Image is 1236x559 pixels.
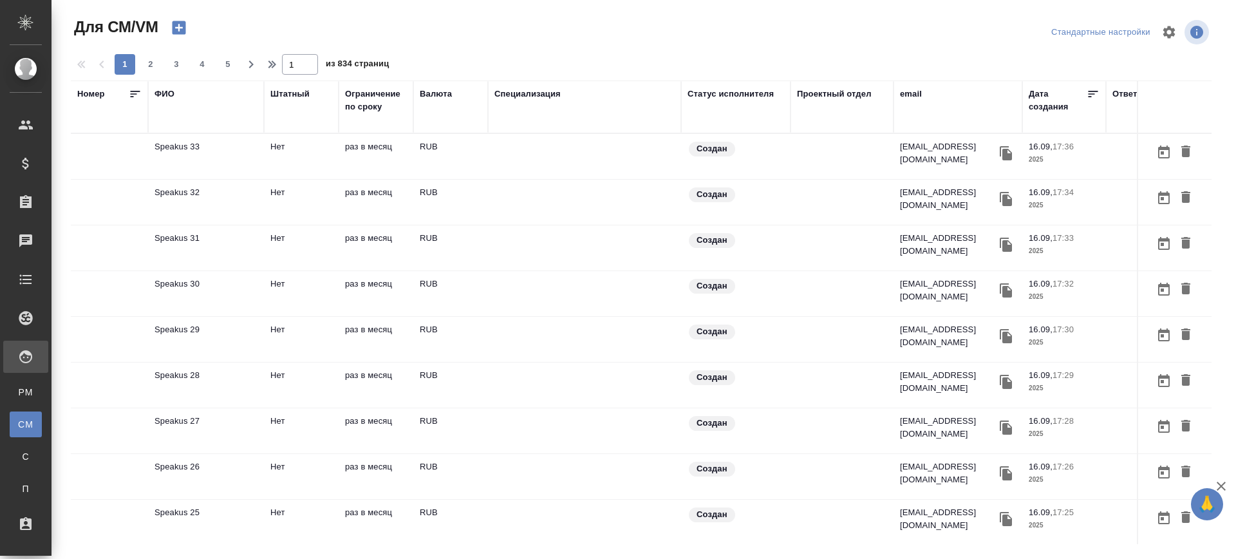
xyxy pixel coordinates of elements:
[264,271,339,316] td: Нет
[148,500,264,545] td: Speakus 25
[900,415,997,441] p: [EMAIL_ADDRESS][DOMAIN_NAME]
[997,281,1016,300] button: Скопировать
[264,500,339,545] td: Нет
[1029,142,1053,151] p: 16.09,
[1153,278,1175,301] button: Открыть календарь загрузки
[413,408,488,453] td: RUB
[697,508,727,521] p: Создан
[1029,462,1053,471] p: 16.09,
[148,317,264,362] td: Speakus 29
[1029,279,1053,289] p: 16.09,
[1175,323,1197,347] button: Удалить
[264,134,339,179] td: Нет
[900,186,997,212] p: [EMAIL_ADDRESS][DOMAIN_NAME]
[494,88,561,100] div: Специализация
[1153,415,1175,439] button: Открыть календарь загрузки
[166,58,187,71] span: 3
[71,17,158,37] span: Для СМ/VM
[1153,232,1175,256] button: Открыть календарь загрузки
[1029,199,1100,212] p: 2025
[1175,415,1197,439] button: Удалить
[148,180,264,225] td: Speakus 32
[900,278,997,303] p: [EMAIL_ADDRESS][DOMAIN_NAME]
[339,225,413,270] td: раз в месяц
[1112,88,1179,100] div: Ответственный
[997,235,1016,254] button: Скопировать
[1053,462,1074,471] p: 17:26
[697,371,727,384] p: Создан
[345,88,407,113] div: Ограничение по сроку
[1029,245,1100,258] p: 2025
[1191,488,1223,520] button: 🙏
[413,134,488,179] td: RUB
[1029,187,1053,197] p: 16.09,
[1196,491,1218,518] span: 🙏
[697,188,727,201] p: Создан
[192,58,212,71] span: 4
[997,189,1016,209] button: Скопировать
[10,476,42,502] a: П
[154,88,174,100] div: ФИО
[264,408,339,453] td: Нет
[413,500,488,545] td: RUB
[1053,233,1074,243] p: 17:33
[697,462,727,475] p: Создан
[1153,369,1175,393] button: Открыть календарь загрузки
[420,88,452,100] div: Валюта
[1053,187,1074,197] p: 17:34
[1029,473,1100,486] p: 2025
[166,54,187,75] button: 3
[16,386,35,399] span: PM
[997,372,1016,392] button: Скопировать
[148,408,264,453] td: Speakus 27
[1053,416,1074,426] p: 17:28
[339,500,413,545] td: раз в месяц
[264,454,339,499] td: Нет
[900,460,997,486] p: [EMAIL_ADDRESS][DOMAIN_NAME]
[148,225,264,270] td: Speakus 31
[1048,23,1154,43] div: split button
[1153,186,1175,210] button: Открыть календарь загрузки
[900,88,922,100] div: email
[339,408,413,453] td: раз в месяц
[997,144,1016,163] button: Скопировать
[413,363,488,408] td: RUB
[148,134,264,179] td: Speakus 33
[697,142,727,155] p: Создан
[339,134,413,179] td: раз в месяц
[797,88,872,100] div: Проектный отдел
[697,279,727,292] p: Создан
[1184,20,1212,44] span: Посмотреть информацию
[1153,323,1175,347] button: Открыть календарь загрузки
[413,180,488,225] td: RUB
[1029,88,1087,113] div: Дата создания
[148,454,264,499] td: Speakus 26
[413,271,488,316] td: RUB
[10,444,42,469] a: С
[16,482,35,495] span: П
[1154,17,1184,48] span: Настроить таблицу
[1175,278,1197,301] button: Удалить
[900,323,997,349] p: [EMAIL_ADDRESS][DOMAIN_NAME]
[1029,370,1053,380] p: 16.09,
[270,88,310,100] div: Штатный
[1175,232,1197,256] button: Удалить
[1175,140,1197,164] button: Удалить
[1029,325,1053,334] p: 16.09,
[1153,460,1175,484] button: Открыть календарь загрузки
[148,363,264,408] td: Speakus 28
[264,225,339,270] td: Нет
[1175,186,1197,210] button: Удалить
[1053,507,1074,517] p: 17:25
[10,379,42,405] a: PM
[688,88,774,100] div: Статус исполнителя
[697,325,727,338] p: Создан
[900,369,997,395] p: [EMAIL_ADDRESS][DOMAIN_NAME]
[16,450,35,463] span: С
[140,54,161,75] button: 2
[339,363,413,408] td: раз в месяц
[997,464,1016,483] button: Скопировать
[1029,336,1100,349] p: 2025
[900,140,997,166] p: [EMAIL_ADDRESS][DOMAIN_NAME]
[1153,506,1175,530] button: Открыть календарь загрузки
